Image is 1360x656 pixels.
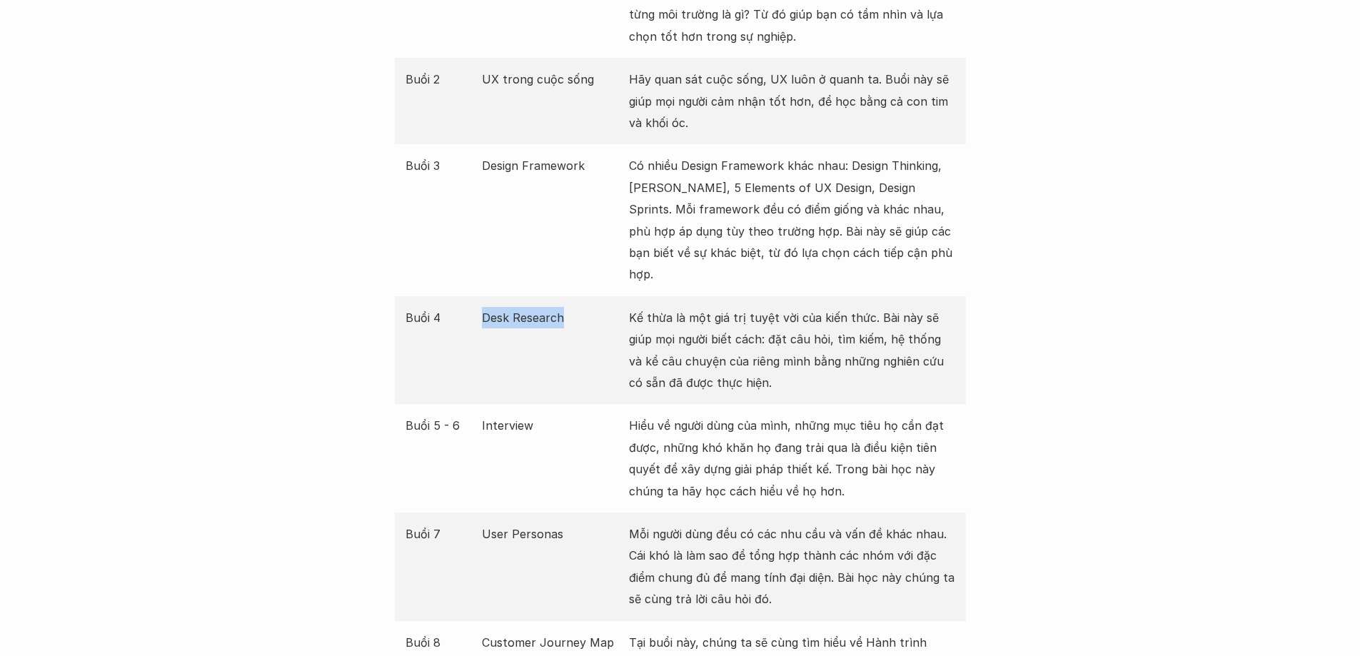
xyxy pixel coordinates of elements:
[406,415,475,436] p: Buổi 5 - 6
[406,69,475,90] p: Buổi 2
[406,155,475,176] p: Buổi 3
[629,155,955,285] p: Có nhiều Design Framework khác nhau: Design Thinking, [PERSON_NAME], 5 Elements of UX Design, Des...
[629,307,955,394] p: Kế thừa là một giá trị tuyệt vời của kiến thức. Bài này sẽ giúp mọi người biết cách: đặt câu hỏi,...
[406,523,475,545] p: Buổi 7
[406,307,475,328] p: Buổi 4
[482,415,622,436] p: Interview
[629,69,955,133] p: Hãy quan sát cuộc sống, UX luôn ở quanh ta. Buổi này sẽ giúp mọi người cảm nhận tốt hơn, để học b...
[482,307,622,328] p: Desk Research
[482,155,622,176] p: Design Framework
[629,523,955,610] p: Mỗi người dùng đều có các nhu cầu và vấn đề khác nhau. Cái khó là làm sao để tổng hợp thành các n...
[482,523,622,545] p: User Personas
[482,69,622,90] p: UX trong cuộc sống
[482,632,622,653] p: Customer Journey Map
[629,415,955,502] p: Hiểu về người dùng của mình, những mục tiêu họ cần đạt được, những khó khăn họ đang trải qua là đ...
[406,632,475,653] p: Buổi 8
